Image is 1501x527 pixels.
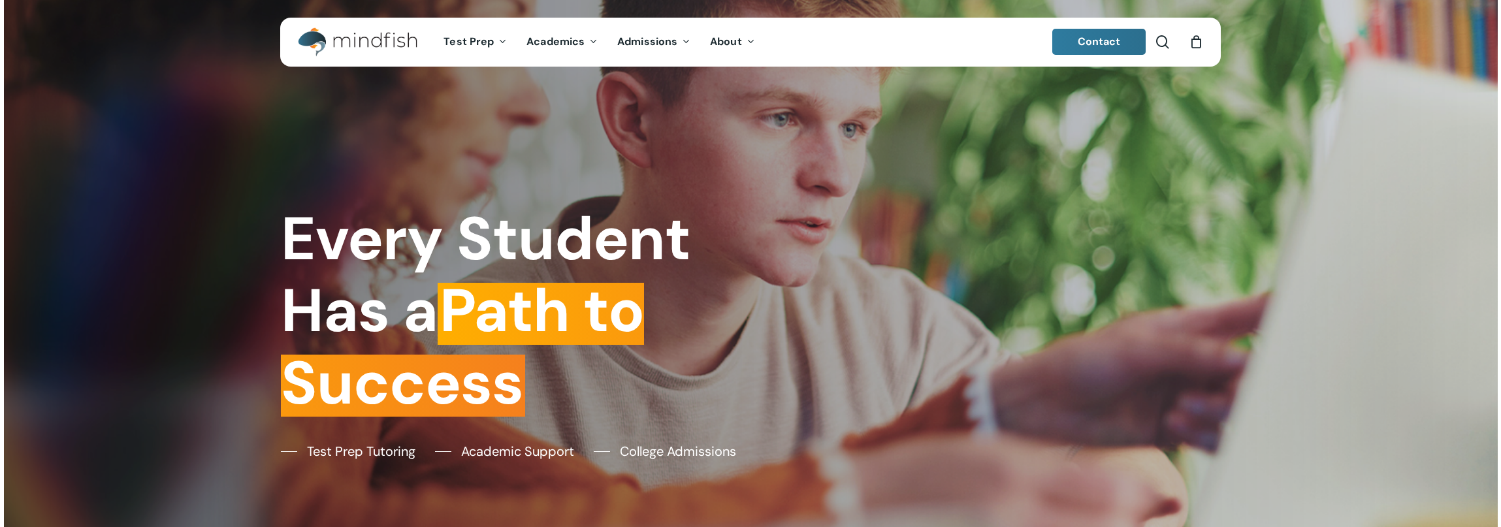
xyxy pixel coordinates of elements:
[281,272,644,421] em: Path to Success
[434,37,517,48] a: Test Prep
[1189,35,1203,49] a: Cart
[1052,29,1146,55] a: Contact
[710,35,742,48] span: About
[607,37,700,48] a: Admissions
[517,37,607,48] a: Academics
[526,35,585,48] span: Academics
[281,441,415,461] a: Test Prep Tutoring
[1078,35,1121,48] span: Contact
[435,441,574,461] a: Academic Support
[594,441,736,461] a: College Admissions
[444,35,494,48] span: Test Prep
[700,37,765,48] a: About
[280,18,1221,67] header: Main Menu
[281,203,741,419] h1: Every Student Has a
[617,35,677,48] span: Admissions
[461,441,574,461] span: Academic Support
[620,441,736,461] span: College Admissions
[307,441,415,461] span: Test Prep Tutoring
[434,18,764,67] nav: Main Menu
